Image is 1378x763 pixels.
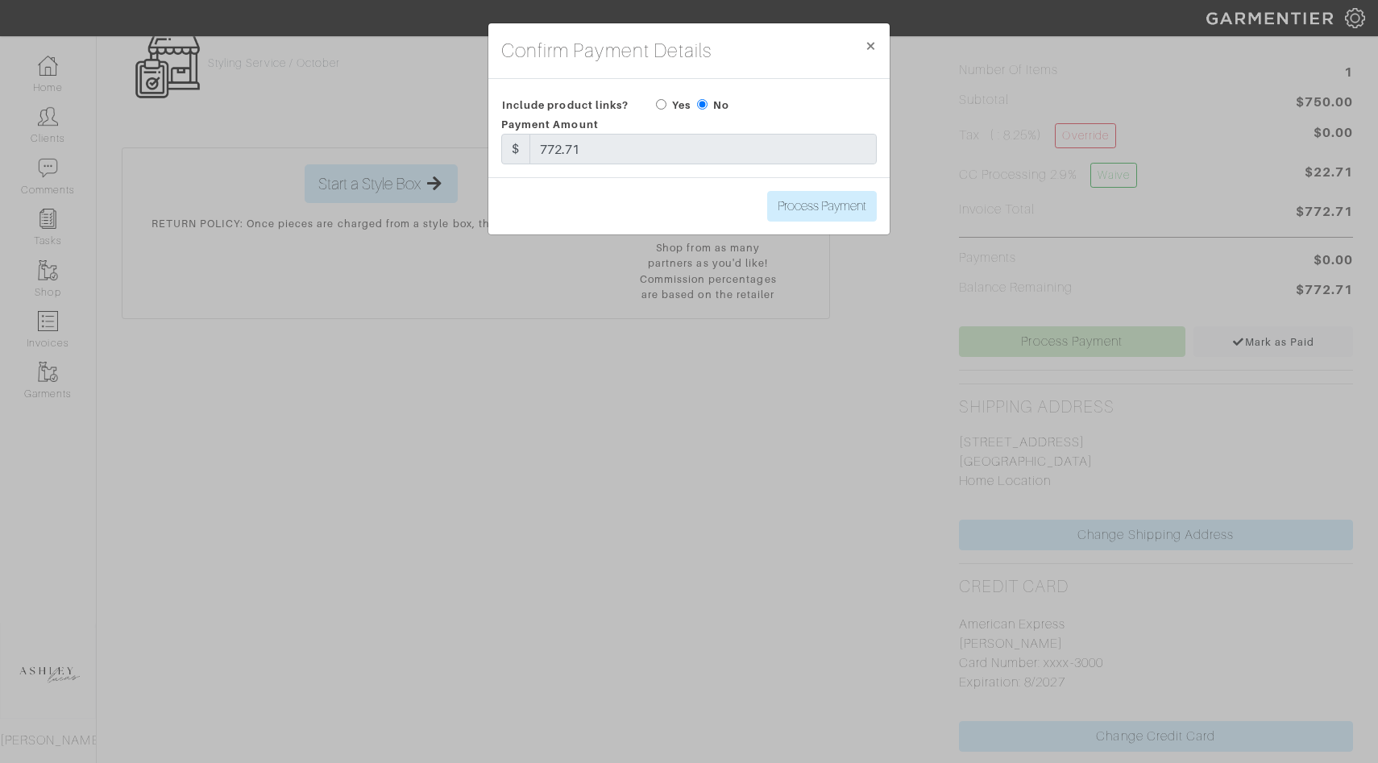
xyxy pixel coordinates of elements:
[672,97,691,113] label: Yes
[767,191,877,222] input: Process Payment
[501,36,712,65] h4: Confirm Payment Details
[501,134,530,164] div: $
[865,35,877,56] span: ×
[502,93,629,117] span: Include product links?
[713,97,729,113] label: No
[501,118,599,131] span: Payment Amount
